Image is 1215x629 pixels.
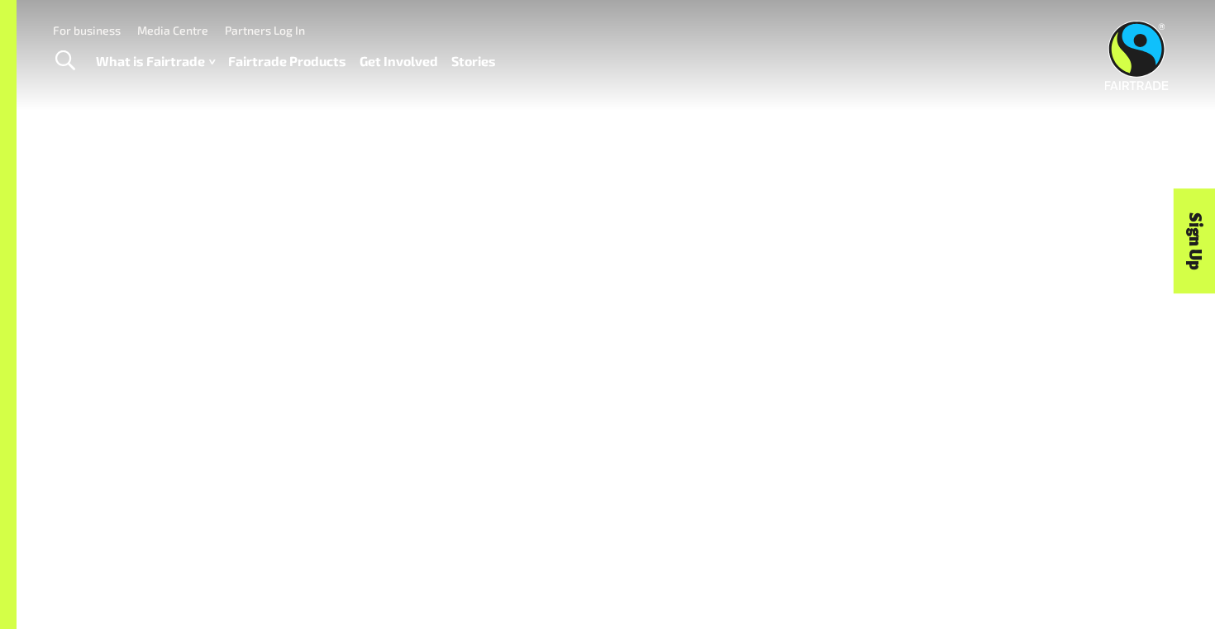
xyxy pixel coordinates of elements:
[53,23,121,37] a: For business
[228,50,346,74] a: Fairtrade Products
[45,41,85,82] a: Toggle Search
[451,50,496,74] a: Stories
[96,50,215,74] a: What is Fairtrade
[225,23,305,37] a: Partners Log In
[360,50,438,74] a: Get Involved
[1105,21,1169,90] img: Fairtrade Australia New Zealand logo
[137,23,208,37] a: Media Centre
